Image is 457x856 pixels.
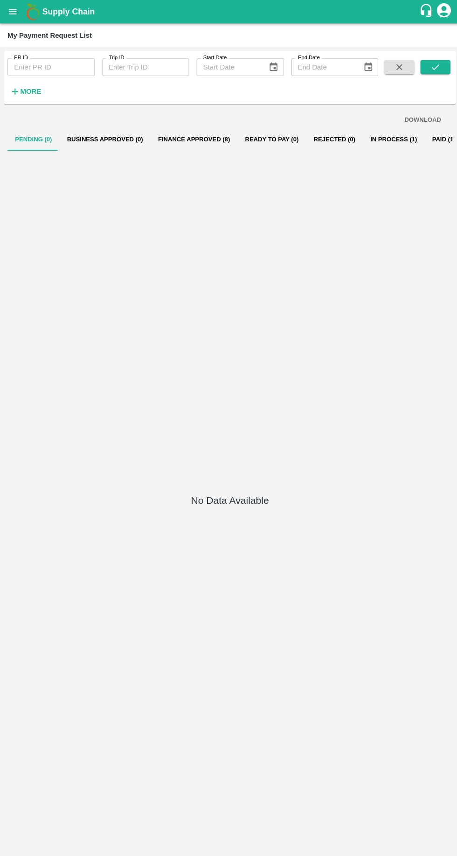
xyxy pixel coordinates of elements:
[108,54,124,61] label: Trip ID
[296,54,318,61] label: End Date
[398,111,442,127] button: DOWNLOAD
[290,58,353,76] input: End Date
[150,127,236,150] button: Finance Approved (8)
[190,491,267,504] h5: No Data Available
[2,1,23,22] button: open drawer
[42,5,416,18] a: Supply Chain
[59,127,150,150] button: Business Approved (0)
[236,127,304,150] button: Ready To Pay (0)
[102,58,188,76] input: Enter Trip ID
[7,58,94,76] input: Enter PR ID
[433,2,450,21] div: account of current user
[14,54,28,61] label: PR ID
[42,7,94,16] b: Supply Chain
[416,3,433,20] div: customer-support
[263,58,281,76] button: Choose date
[195,58,259,76] input: Start Date
[23,2,42,21] img: logo
[357,58,375,76] button: Choose date
[304,127,360,150] button: Rejected (0)
[7,127,59,150] button: Pending (0)
[202,54,225,61] label: Start Date
[360,127,422,150] button: In Process (1)
[7,29,91,41] div: My Payment Request List
[7,83,43,99] button: More
[20,87,41,95] strong: More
